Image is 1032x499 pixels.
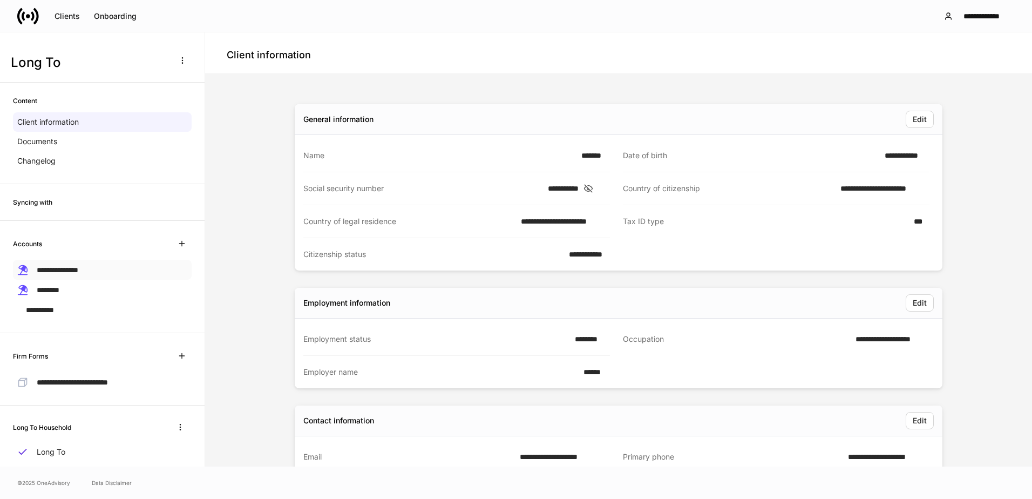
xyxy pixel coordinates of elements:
[13,197,52,207] h6: Syncing with
[303,150,575,161] div: Name
[13,112,192,132] a: Client information
[17,156,56,166] p: Changelog
[906,412,934,429] button: Edit
[94,12,137,20] div: Onboarding
[227,49,311,62] h4: Client information
[13,442,192,462] a: Long To
[47,8,87,25] button: Clients
[623,451,841,462] div: Primary phone
[623,334,849,345] div: Occupation
[13,132,192,151] a: Documents
[303,114,374,125] div: General information
[303,367,577,377] div: Employer name
[303,183,541,194] div: Social security number
[13,151,192,171] a: Changelog
[87,8,144,25] button: Onboarding
[17,478,70,487] span: © 2025 OneAdvisory
[303,334,568,345] div: Employment status
[913,299,927,307] div: Edit
[303,451,513,462] div: Email
[17,136,57,147] p: Documents
[11,54,167,71] h3: Long To
[906,294,934,312] button: Edit
[92,478,132,487] a: Data Disclaimer
[13,96,37,106] h6: Content
[55,12,80,20] div: Clients
[623,216,907,227] div: Tax ID type
[303,298,390,308] div: Employment information
[913,116,927,123] div: Edit
[623,183,834,194] div: Country of citizenship
[13,422,71,433] h6: Long To Household
[303,415,374,426] div: Contact information
[13,351,48,361] h6: Firm Forms
[303,249,562,260] div: Citizenship status
[623,150,878,161] div: Date of birth
[906,111,934,128] button: Edit
[13,239,42,249] h6: Accounts
[913,417,927,424] div: Edit
[37,447,65,457] p: Long To
[303,216,514,227] div: Country of legal residence
[17,117,79,127] p: Client information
